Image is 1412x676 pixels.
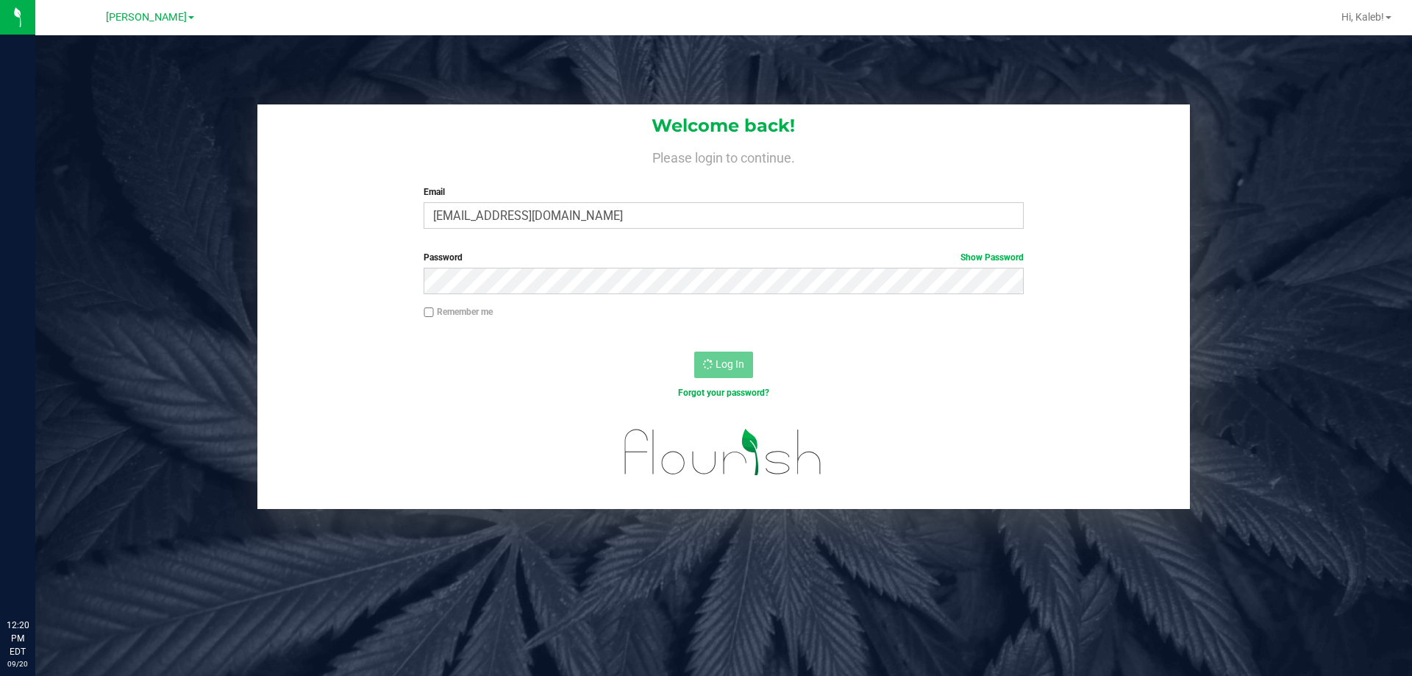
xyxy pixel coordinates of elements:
[607,415,840,490] img: flourish_logo.svg
[424,307,434,318] input: Remember me
[7,619,29,658] p: 12:20 PM EDT
[1341,11,1384,23] span: Hi, Kaleb!
[694,352,753,378] button: Log In
[257,116,1190,135] h1: Welcome back!
[678,388,769,398] a: Forgot your password?
[424,252,463,263] span: Password
[424,305,493,319] label: Remember me
[257,147,1190,165] h4: Please login to continue.
[424,185,1023,199] label: Email
[716,358,744,370] span: Log In
[7,658,29,669] p: 09/20
[960,252,1024,263] a: Show Password
[106,11,187,24] span: [PERSON_NAME]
